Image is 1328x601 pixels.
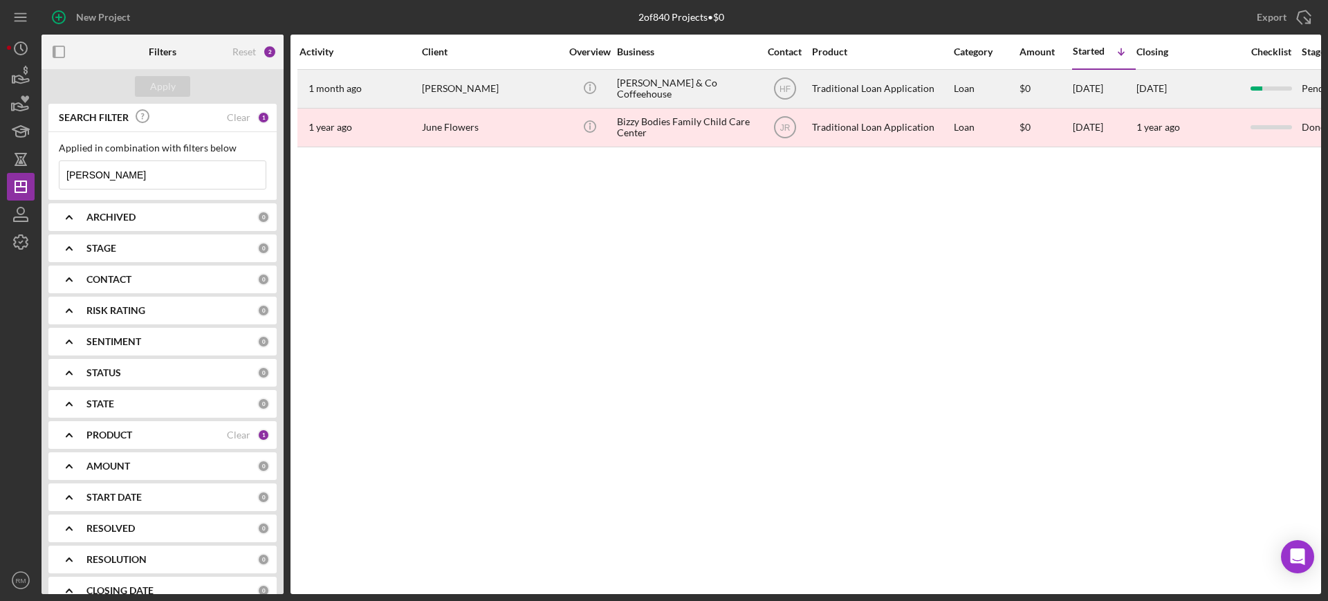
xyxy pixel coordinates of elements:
[1136,121,1180,133] time: 1 year ago
[86,523,135,534] b: RESOLVED
[257,460,270,472] div: 0
[257,491,270,503] div: 0
[1073,109,1135,146] div: [DATE]
[257,242,270,255] div: 0
[617,71,755,107] div: [PERSON_NAME] & Co Coffeehouse
[16,577,26,584] text: RM
[780,123,790,133] text: JR
[257,584,270,597] div: 0
[422,71,560,107] div: [PERSON_NAME]
[7,566,35,594] button: RM
[422,109,560,146] div: June Flowers
[149,46,176,57] b: Filters
[564,46,616,57] div: Overview
[86,461,130,472] b: AMOUNT
[308,83,362,94] time: 2025-07-15 19:02
[954,109,1018,146] div: Loan
[257,211,270,223] div: 0
[86,554,147,565] b: RESOLUTION
[1243,3,1321,31] button: Export
[86,336,141,347] b: SENTIMENT
[1020,71,1071,107] div: $0
[1136,82,1167,94] time: [DATE]
[1020,46,1071,57] div: Amount
[954,46,1018,57] div: Category
[812,109,950,146] div: Traditional Loan Application
[257,335,270,348] div: 0
[617,109,755,146] div: Bizzy Bodies Family Child Care Center
[812,46,950,57] div: Product
[1136,46,1240,57] div: Closing
[638,12,724,23] div: 2 of 840 Projects • $0
[617,46,755,57] div: Business
[232,46,256,57] div: Reset
[86,243,116,254] b: STAGE
[1242,46,1300,57] div: Checklist
[59,142,266,154] div: Applied in combination with filters below
[86,274,131,285] b: CONTACT
[257,304,270,317] div: 0
[86,585,154,596] b: CLOSING DATE
[59,112,129,123] b: SEARCH FILTER
[257,111,270,124] div: 1
[1020,109,1071,146] div: $0
[1257,3,1286,31] div: Export
[86,398,114,409] b: STATE
[1281,540,1314,573] div: Open Intercom Messenger
[257,367,270,379] div: 0
[135,76,190,97] button: Apply
[227,429,250,441] div: Clear
[86,492,142,503] b: START DATE
[257,273,270,286] div: 0
[257,522,270,535] div: 0
[86,212,136,223] b: ARCHIVED
[257,398,270,410] div: 0
[954,71,1018,107] div: Loan
[150,76,176,97] div: Apply
[812,71,950,107] div: Traditional Loan Application
[1073,71,1135,107] div: [DATE]
[1073,46,1105,57] div: Started
[308,122,352,133] time: 2024-04-22 23:02
[86,305,145,316] b: RISK RATING
[422,46,560,57] div: Client
[41,3,144,31] button: New Project
[227,112,250,123] div: Clear
[263,45,277,59] div: 2
[257,429,270,441] div: 1
[86,367,121,378] b: STATUS
[299,46,421,57] div: Activity
[780,84,791,94] text: HF
[759,46,811,57] div: Contact
[76,3,130,31] div: New Project
[86,429,132,441] b: PRODUCT
[257,553,270,566] div: 0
